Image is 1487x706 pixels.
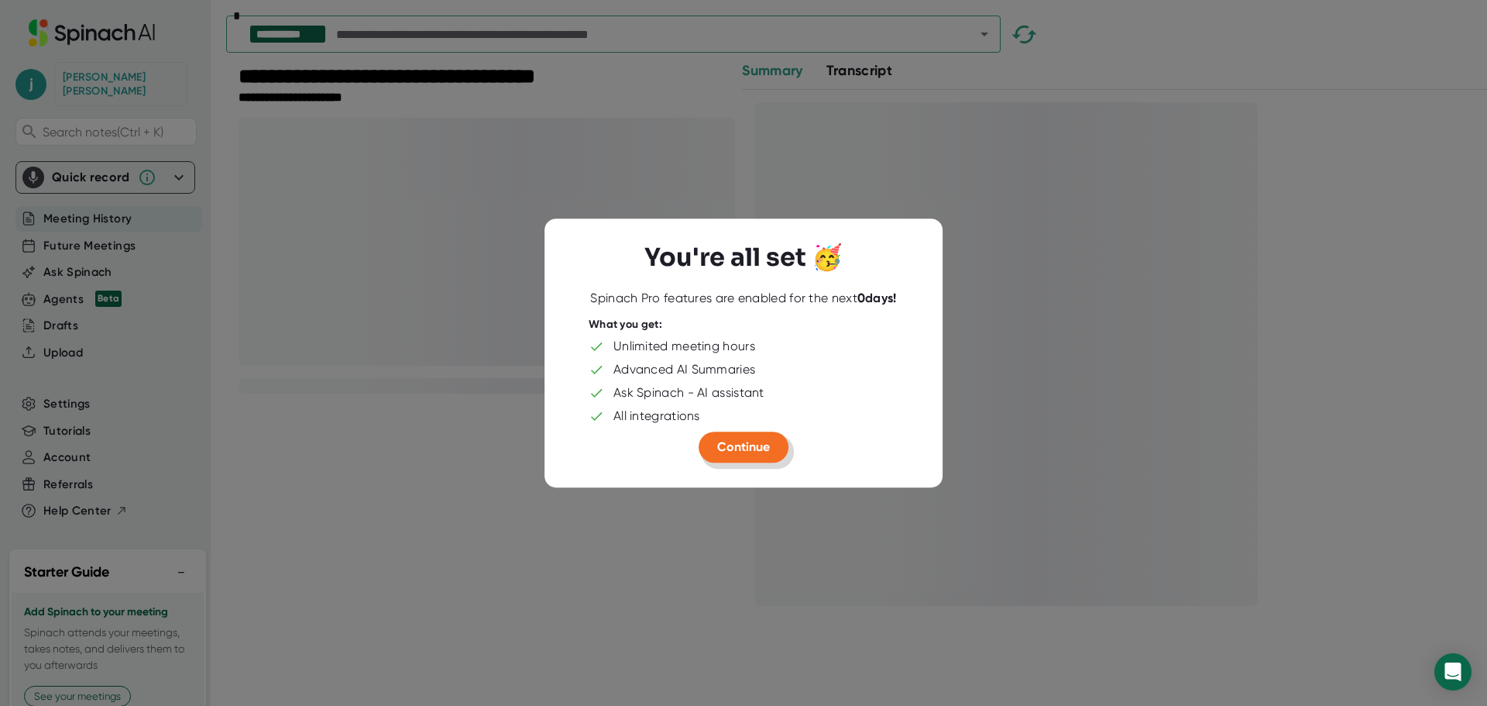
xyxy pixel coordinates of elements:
[613,362,755,377] div: Advanced AI Summaries
[857,291,897,305] b: 0 days!
[613,408,700,424] div: All integrations
[613,339,755,354] div: Unlimited meeting hours
[717,439,770,454] span: Continue
[589,318,662,332] div: What you get:
[644,243,843,273] h3: You're all set 🥳
[1434,653,1472,691] div: Open Intercom Messenger
[613,385,764,401] div: Ask Spinach - AI assistant
[590,291,896,306] div: Spinach Pro features are enabled for the next
[699,432,788,463] button: Continue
